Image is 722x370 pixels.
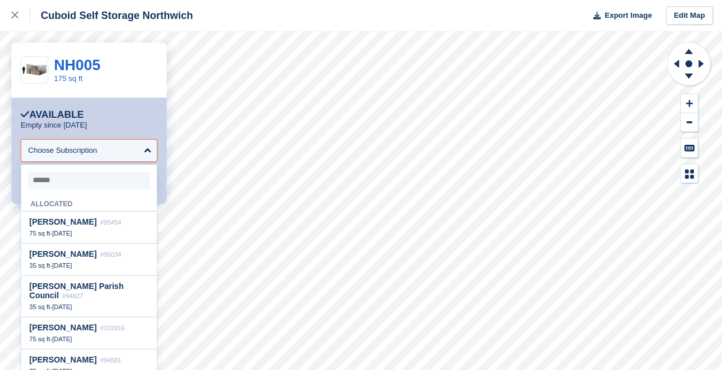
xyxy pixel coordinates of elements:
span: #103916 [100,325,125,332]
span: [PERSON_NAME] [29,323,96,332]
span: 35 sq ft [29,262,50,269]
div: Allocated [21,194,157,211]
div: Choose Subscription [28,145,97,156]
img: 175-sqft-unit.jpg [21,60,48,80]
span: [PERSON_NAME] [29,217,96,226]
a: Edit Map [666,6,713,25]
span: Export Image [604,10,651,21]
span: #94827 [62,292,83,299]
a: 175 sq ft [54,74,83,83]
button: Zoom Out [681,113,698,132]
button: Map Legend [681,164,698,183]
div: - [29,229,149,237]
span: [PERSON_NAME] Parish Council [29,282,123,300]
span: [DATE] [52,230,72,237]
div: Cuboid Self Storage Northwich [30,9,193,22]
span: [PERSON_NAME] [29,355,96,364]
span: [DATE] [52,336,72,342]
div: - [29,335,149,343]
span: [DATE] [52,303,72,310]
a: NH005 [54,56,101,74]
div: Available [21,109,84,121]
button: Keyboard Shortcuts [681,138,698,157]
span: #95034 [100,251,121,258]
div: - [29,303,149,311]
span: 35 sq ft [29,303,50,310]
span: #94581 [100,357,121,364]
span: [DATE] [52,262,72,269]
div: - [29,261,149,269]
span: 75 sq ft [29,336,50,342]
span: 75 sq ft [29,230,50,237]
button: Export Image [586,6,652,25]
p: Empty since [DATE] [21,121,87,130]
span: [PERSON_NAME] [29,249,96,259]
span: #95454 [100,219,121,226]
button: Zoom In [681,94,698,113]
